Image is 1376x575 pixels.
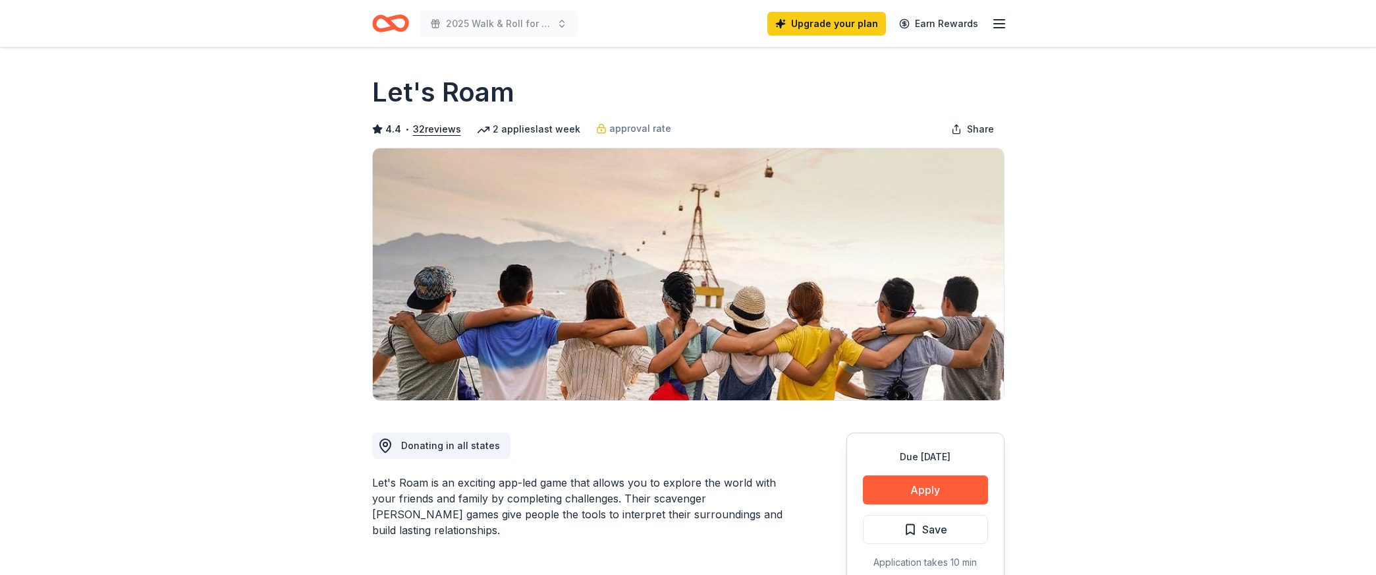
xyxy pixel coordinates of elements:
[477,121,580,137] div: 2 applies last week
[596,121,671,136] a: approval rate
[941,116,1004,142] button: Share
[863,515,988,544] button: Save
[420,11,578,37] button: 2025 Walk & Roll for a Cure
[372,475,783,538] div: Let's Roam is an exciting app-led game that allows you to explore the world with your friends and...
[863,555,988,570] div: Application takes 10 min
[922,521,947,538] span: Save
[413,121,461,137] button: 32reviews
[967,121,994,137] span: Share
[609,121,671,136] span: approval rate
[385,121,401,137] span: 4.4
[372,74,514,111] h1: Let's Roam
[891,12,986,36] a: Earn Rewards
[373,148,1004,400] img: Image for Let's Roam
[446,16,551,32] span: 2025 Walk & Roll for a Cure
[863,449,988,465] div: Due [DATE]
[404,124,409,135] span: •
[401,440,500,451] span: Donating in all states
[863,475,988,504] button: Apply
[767,12,886,36] a: Upgrade your plan
[372,8,409,39] a: Home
